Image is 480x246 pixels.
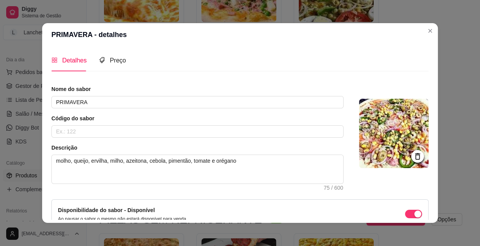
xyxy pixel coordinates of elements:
[51,115,344,122] article: Código do sabor
[424,25,436,37] button: Close
[52,155,343,184] textarea: molho, queijo, ervilha, milho, azeitona, cebola, pimentão, tomate e orégano
[51,144,344,152] article: Descrição
[58,216,187,222] p: Ao pausar o sabor o mesmo não estará disponível para venda.
[110,57,126,64] span: Preço
[62,57,87,64] span: Detalhes
[42,23,438,46] header: PRIMAVERA - detalhes
[51,125,344,138] input: Ex.: 122
[51,57,58,63] span: appstore
[58,207,155,213] label: Disponibilidade do sabor - Disponível
[359,99,429,168] img: logo da loja
[51,85,344,93] article: Nome do sabor
[51,96,344,108] input: Ex.: Calabresa acebolada
[99,57,105,63] span: tags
